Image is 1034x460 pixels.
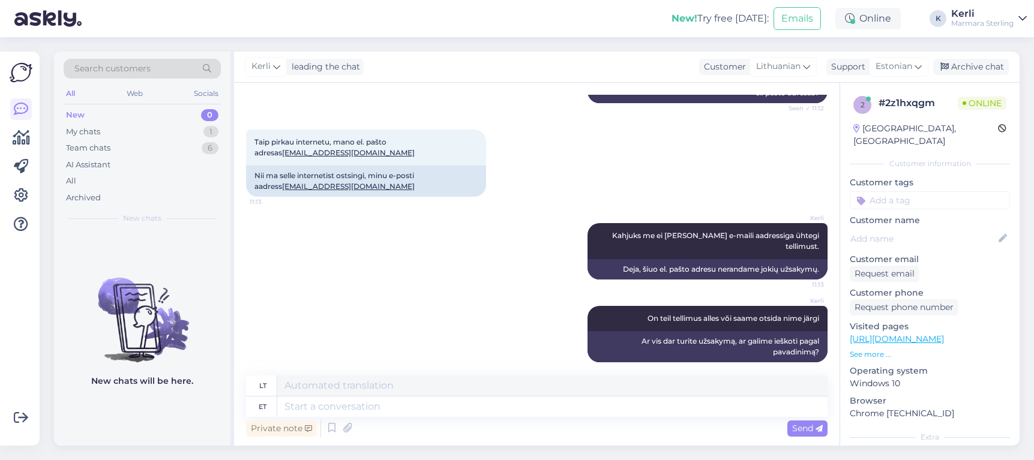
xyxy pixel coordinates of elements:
span: Estonian [876,60,912,73]
div: Marmara Sterling [951,19,1014,28]
span: 11:13 [250,197,295,206]
div: K [930,10,946,27]
div: 1 [203,126,218,138]
span: On teil tellimus alles või saame otsida nime järgi [648,314,819,323]
a: KerliMarmara Sterling [951,9,1027,28]
input: Add a tag [850,191,1010,209]
span: Search customers [74,62,151,75]
div: Ar vis dar turite užsakymą, ar galime ieškoti pagal pavadinimą? [588,331,828,362]
img: No chats [54,256,230,364]
img: Askly Logo [10,61,32,84]
span: Kahjuks me ei [PERSON_NAME] e-maili aadressiga ühtegi tellimust. [612,231,821,251]
span: Lithuanian [756,60,801,73]
a: [EMAIL_ADDRESS][DOMAIN_NAME] [282,182,415,191]
span: Kerli [779,296,824,305]
span: 11:14 [779,363,824,372]
button: Emails [774,7,821,30]
div: Private note [246,420,317,437]
div: 6 [202,142,218,154]
div: Customer information [850,158,1010,169]
span: 11:13 [779,280,824,289]
div: Extra [850,432,1010,443]
div: leading the chat [287,61,360,73]
a: [URL][DOMAIN_NAME] [850,333,944,344]
div: lt [259,375,266,396]
div: All [66,175,76,187]
input: Add name [850,232,996,245]
div: Archived [66,192,101,204]
div: Socials [191,86,221,101]
div: Archive chat [933,59,1009,75]
div: Deja, šiuo el. pašto adresu nerandame jokių užsakymų. [588,259,828,279]
span: Kerli [251,60,271,73]
p: Browser [850,395,1010,407]
span: Seen ✓ 11:12 [779,104,824,113]
p: Customer phone [850,287,1010,299]
p: Operating system [850,365,1010,377]
p: Customer email [850,253,1010,266]
div: # 2z1hxqgm [879,96,958,110]
div: Customer [699,61,746,73]
span: Send [792,423,823,434]
div: Try free [DATE]: [672,11,769,26]
a: [EMAIL_ADDRESS][DOMAIN_NAME] [282,148,415,157]
span: 2 [861,100,865,109]
p: Chrome [TECHNICAL_ID] [850,407,1010,420]
b: New! [672,13,697,24]
div: Request phone number [850,299,958,315]
div: My chats [66,126,100,138]
p: Windows 10 [850,377,1010,390]
div: All [64,86,77,101]
div: 0 [201,109,218,121]
span: Taip pirkau internetu, mano el. pašto adresas [254,137,415,157]
span: New chats [123,213,161,224]
div: Support [826,61,865,73]
div: Request email [850,266,919,282]
div: Nii ma selle internetist ostsingi, minu e-posti aadress [246,166,486,197]
p: See more ... [850,349,1010,360]
div: et [259,396,266,417]
div: AI Assistant [66,159,110,171]
p: Visited pages [850,320,1010,333]
div: New [66,109,85,121]
p: Customer tags [850,176,1010,189]
div: Kerli [951,9,1014,19]
span: Online [958,97,1006,110]
div: Team chats [66,142,110,154]
span: Kerli [779,214,824,223]
p: New chats will be here. [91,375,193,387]
div: Online [835,8,901,29]
div: [GEOGRAPHIC_DATA], [GEOGRAPHIC_DATA] [853,122,998,148]
p: Customer name [850,214,1010,227]
div: Web [124,86,145,101]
